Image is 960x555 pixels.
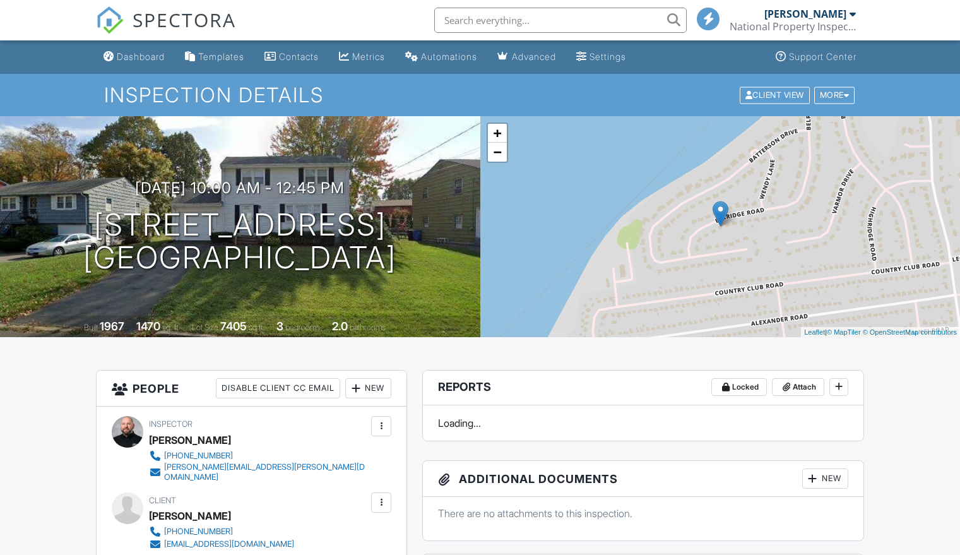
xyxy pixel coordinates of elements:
[279,51,319,62] div: Contacts
[96,17,236,44] a: SPECTORA
[149,462,368,482] a: [PERSON_NAME][EMAIL_ADDRESS][PERSON_NAME][DOMAIN_NAME]
[149,431,231,450] div: [PERSON_NAME]
[764,8,846,20] div: [PERSON_NAME]
[162,323,180,332] span: sq. ft.
[814,87,855,104] div: More
[276,319,283,333] div: 3
[97,371,406,407] h3: People
[740,87,810,104] div: Client View
[83,208,396,275] h1: [STREET_ADDRESS] [GEOGRAPHIC_DATA]
[117,51,165,62] div: Dashboard
[352,51,385,62] div: Metrics
[149,419,193,429] span: Inspector
[802,468,848,489] div: New
[421,51,477,62] div: Automations
[438,506,848,520] p: There are no attachments to this inspection.
[164,462,368,482] div: [PERSON_NAME][EMAIL_ADDRESS][PERSON_NAME][DOMAIN_NAME]
[863,328,957,336] a: © OpenStreetMap contributors
[590,51,626,62] div: Settings
[801,327,960,338] div: |
[192,323,218,332] span: Lot Size
[512,51,556,62] div: Advanced
[104,84,856,106] h1: Inspection Details
[804,328,825,336] a: Leaflet
[285,323,320,332] span: bedrooms
[249,323,264,332] span: sq.ft.
[149,496,176,505] span: Client
[492,45,561,69] a: Advanced
[332,319,348,333] div: 2.0
[423,461,863,497] h3: Additional Documents
[149,450,368,462] a: [PHONE_NUMBER]
[164,527,233,537] div: [PHONE_NUMBER]
[345,378,391,398] div: New
[216,378,340,398] div: Disable Client CC Email
[198,51,244,62] div: Templates
[180,45,249,69] a: Templates
[738,90,813,99] a: Client View
[136,319,160,333] div: 1470
[135,179,345,196] h3: [DATE] 10:00 am - 12:45 pm
[84,323,98,332] span: Built
[789,51,856,62] div: Support Center
[334,45,390,69] a: Metrics
[133,6,236,33] span: SPECTORA
[488,124,507,143] a: Zoom in
[149,506,231,525] div: [PERSON_NAME]
[100,319,124,333] div: 1967
[164,451,233,461] div: [PHONE_NUMBER]
[434,8,687,33] input: Search everything...
[149,525,294,538] a: [PHONE_NUMBER]
[96,6,124,34] img: The Best Home Inspection Software - Spectora
[730,20,856,33] div: National Property Inspections
[827,328,861,336] a: © MapTiler
[164,539,294,549] div: [EMAIL_ADDRESS][DOMAIN_NAME]
[350,323,386,332] span: bathrooms
[220,319,247,333] div: 7405
[98,45,170,69] a: Dashboard
[400,45,482,69] a: Automations (Basic)
[259,45,324,69] a: Contacts
[488,143,507,162] a: Zoom out
[571,45,631,69] a: Settings
[771,45,862,69] a: Support Center
[149,538,294,551] a: [EMAIL_ADDRESS][DOMAIN_NAME]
